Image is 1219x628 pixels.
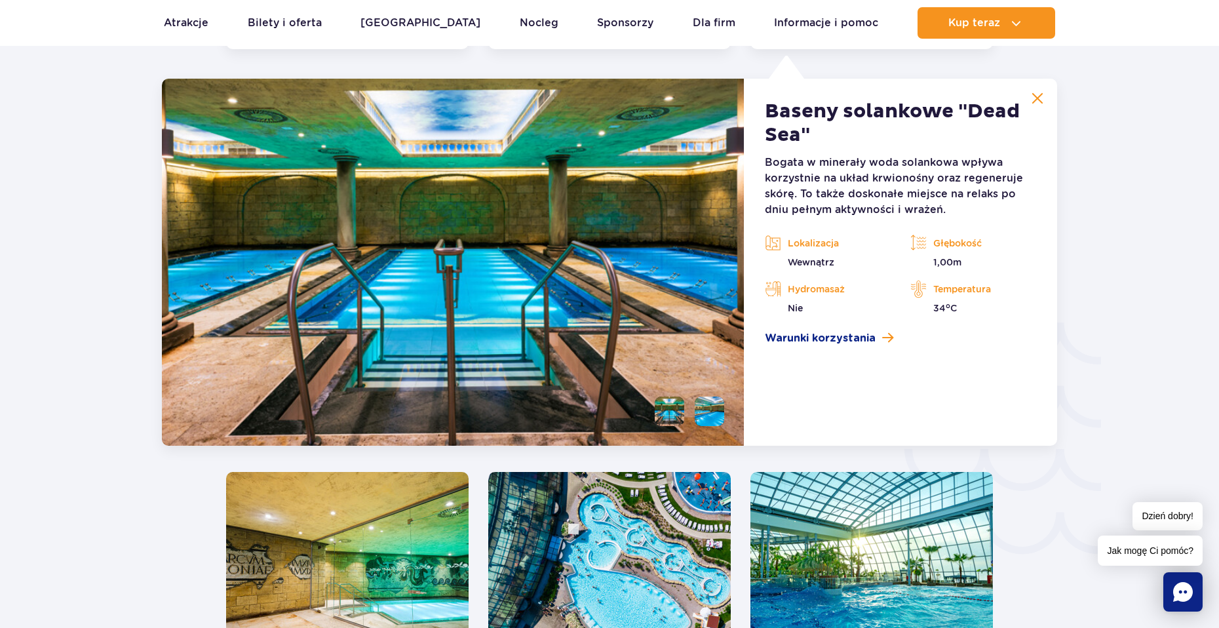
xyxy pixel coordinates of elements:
[1163,572,1203,612] div: Chat
[918,7,1055,39] button: Kup teraz
[774,7,878,39] a: Informacje i pomoc
[520,7,558,39] a: Nocleg
[910,233,1036,253] p: Głębokość
[1132,502,1203,530] span: Dzień dobry!
[948,17,1000,29] span: Kup teraz
[248,7,322,39] a: Bilety i oferta
[765,155,1036,218] p: Bogata w minerały woda solankowa wpływa korzystnie na układ krwionośny oraz regeneruje skórę. To ...
[597,7,653,39] a: Sponsorzy
[765,279,891,299] p: Hydromasaż
[910,256,1036,269] p: 1,00m
[1098,536,1203,566] span: Jak mogę Ci pomóc?
[765,330,1036,346] a: Warunki korzystania
[946,302,950,310] sup: o
[765,100,1036,147] h2: Baseny solankowe "Dead Sea"
[765,302,891,315] p: Nie
[910,279,1036,299] p: Temperatura
[693,7,735,39] a: Dla firm
[765,233,891,253] p: Lokalizacja
[360,7,480,39] a: [GEOGRAPHIC_DATA]
[765,256,891,269] p: Wewnątrz
[765,330,876,346] span: Warunki korzystania
[164,7,208,39] a: Atrakcje
[910,302,1036,315] p: 34 C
